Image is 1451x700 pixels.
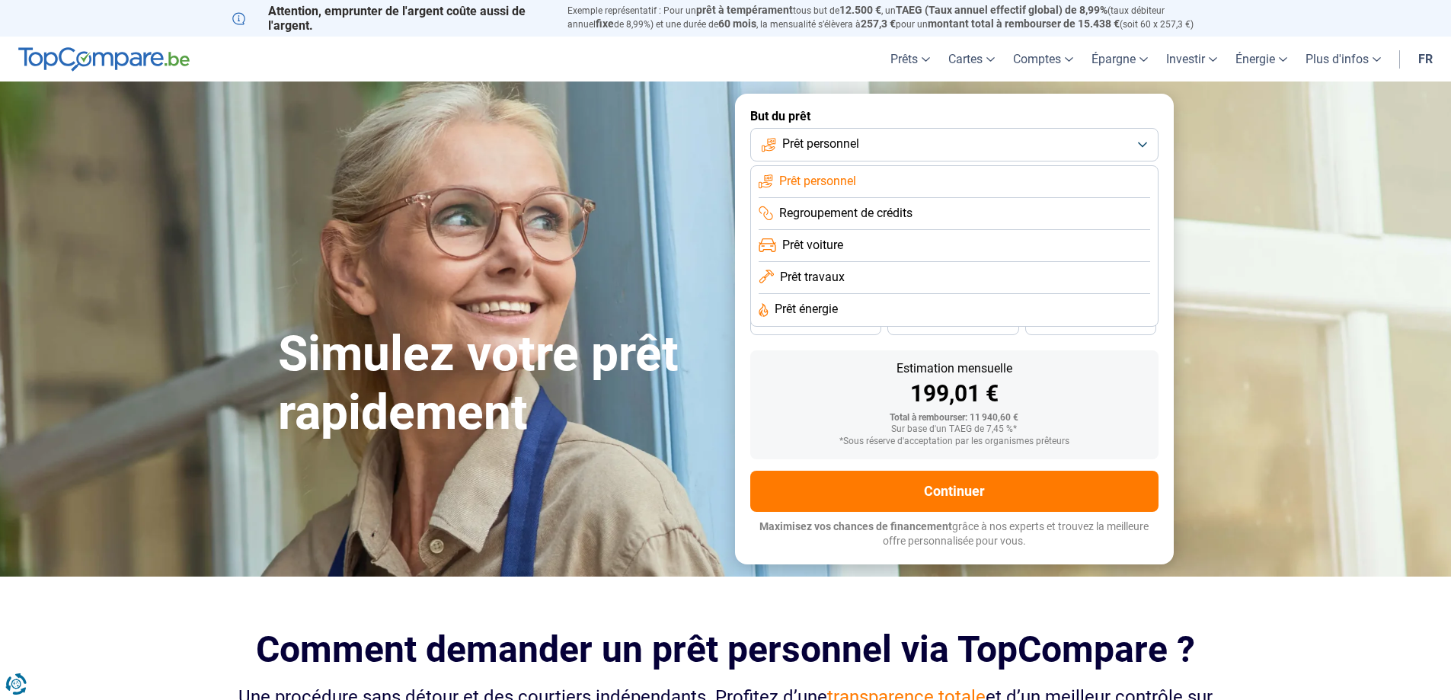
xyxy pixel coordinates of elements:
span: 257,3 € [861,18,896,30]
span: TAEG (Taux annuel effectif global) de 8,99% [896,4,1107,16]
button: Prêt personnel [750,128,1159,161]
span: Regroupement de crédits [779,205,912,222]
span: Prêt énergie [775,301,838,318]
a: Prêts [881,37,939,82]
span: 12.500 € [839,4,881,16]
div: *Sous réserve d'acceptation par les organismes prêteurs [762,436,1146,447]
p: Exemple représentatif : Pour un tous but de , un (taux débiteur annuel de 8,99%) et une durée de ... [567,4,1219,31]
div: Total à rembourser: 11 940,60 € [762,413,1146,424]
h2: Comment demander un prêt personnel via TopCompare ? [232,628,1219,670]
a: Comptes [1004,37,1082,82]
span: fixe [596,18,614,30]
h1: Simulez votre prêt rapidement [278,325,717,443]
span: Prêt travaux [780,269,845,286]
span: 30 mois [936,319,970,328]
span: Maximisez vos chances de financement [759,520,952,532]
a: Épargne [1082,37,1157,82]
button: Continuer [750,471,1159,512]
a: Plus d'infos [1296,37,1390,82]
span: 24 mois [1074,319,1107,328]
div: 199,01 € [762,382,1146,405]
p: Attention, emprunter de l'argent coûte aussi de l'argent. [232,4,549,33]
span: 36 mois [799,319,833,328]
div: Estimation mensuelle [762,363,1146,375]
label: But du prêt [750,109,1159,123]
a: Investir [1157,37,1226,82]
a: Cartes [939,37,1004,82]
div: Sur base d'un TAEG de 7,45 %* [762,424,1146,435]
span: 60 mois [718,18,756,30]
p: grâce à nos experts et trouvez la meilleure offre personnalisée pour vous. [750,519,1159,549]
a: Énergie [1226,37,1296,82]
span: montant total à rembourser de 15.438 € [928,18,1120,30]
span: Prêt voiture [782,237,843,254]
span: Prêt personnel [779,173,856,190]
span: prêt à tempérament [696,4,793,16]
span: Prêt personnel [782,136,859,152]
img: TopCompare [18,47,190,72]
a: fr [1409,37,1442,82]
